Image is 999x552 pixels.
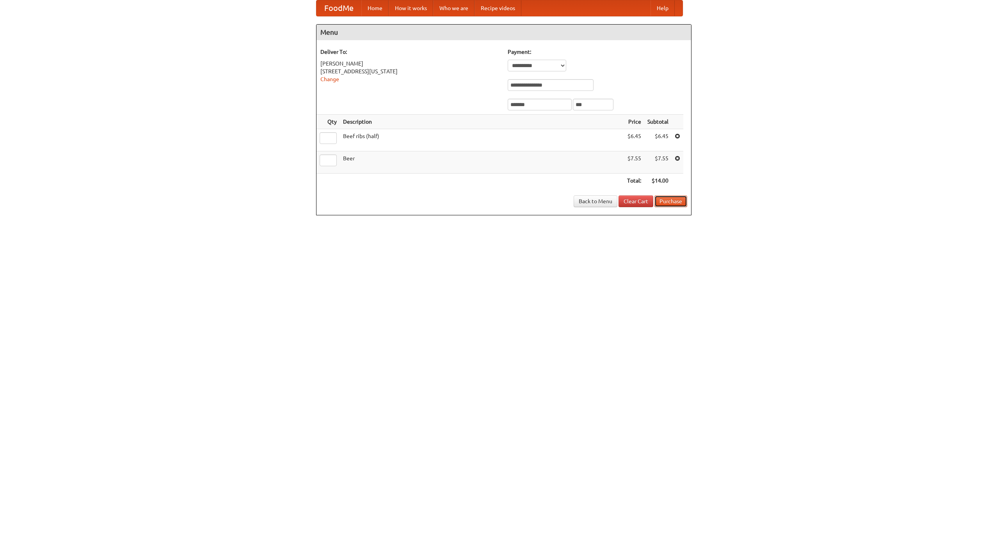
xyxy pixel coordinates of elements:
[340,129,624,151] td: Beef ribs (half)
[624,115,644,129] th: Price
[361,0,389,16] a: Home
[644,174,672,188] th: $14.00
[508,48,687,56] h5: Payment:
[624,151,644,174] td: $7.55
[320,76,339,82] a: Change
[340,151,624,174] td: Beer
[651,0,675,16] a: Help
[316,25,691,40] h4: Menu
[389,0,433,16] a: How it works
[340,115,624,129] th: Description
[644,129,672,151] td: $6.45
[624,174,644,188] th: Total:
[644,151,672,174] td: $7.55
[644,115,672,129] th: Subtotal
[316,115,340,129] th: Qty
[624,129,644,151] td: $6.45
[320,60,500,67] div: [PERSON_NAME]
[475,0,521,16] a: Recipe videos
[320,67,500,75] div: [STREET_ADDRESS][US_STATE]
[654,195,687,207] button: Purchase
[433,0,475,16] a: Who we are
[316,0,361,16] a: FoodMe
[574,195,617,207] a: Back to Menu
[320,48,500,56] h5: Deliver To:
[619,195,653,207] a: Clear Cart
